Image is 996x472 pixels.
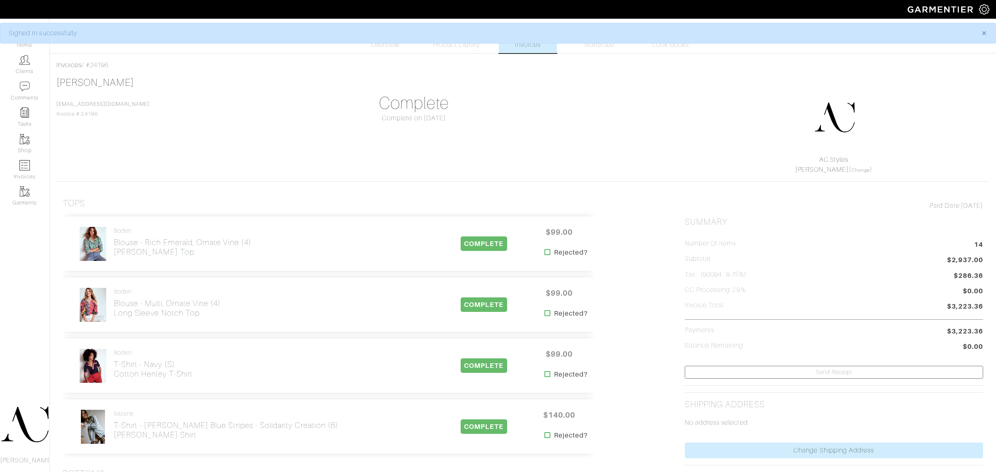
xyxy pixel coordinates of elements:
[20,160,30,170] img: orders-icon-0abe47150d42831381b5fb84f609e132dff9fe21cb692f30cb5eec754e2cba89.png
[56,77,134,88] a: [PERSON_NAME]
[930,202,961,209] span: Paid Date:
[56,60,989,70] div: / #24196
[947,302,983,313] span: $3,223.36
[535,223,584,241] span: $99.00
[974,240,983,251] span: 14
[685,302,724,309] h5: Invoice Total
[114,410,338,440] a: Sezane T-Shirt - [PERSON_NAME] Blue Stripes - Solidarity Creation (6)[PERSON_NAME] Shirt
[20,186,30,197] img: garments-icon-b7da505a4dc4fd61783c78ac3ca0ef83fa9d6f193b1c9dc38574b1d14d53ca28.png
[114,421,338,440] h2: T-Shirt - [PERSON_NAME] Blue Stripes - Solidarity Creation (6) [PERSON_NAME] Shirt
[903,2,979,17] img: garmentier-logo-header-white-b43fb05a5012e4ada735d5af1a66efaba907eab6374d6393d1fbf88cb4ef424d.png
[114,288,221,295] h4: Boden
[63,198,85,209] h3: Tops
[685,271,747,279] h5: Tax (90094 : 9.75%)
[371,40,399,50] span: Overview
[265,93,563,113] h1: Complete
[20,134,30,144] img: garments-icon-b7da505a4dc4fd61783c78ac3ca0ef83fa9d6f193b1c9dc38574b1d14d53ca28.png
[535,345,584,363] span: $99.00
[652,40,689,50] span: Look Books
[535,284,584,302] span: $99.00
[795,166,849,173] a: [PERSON_NAME]
[554,431,588,440] strong: Rejected?
[963,286,983,297] span: $0.00
[20,107,30,118] img: reminder-icon-8004d30b9f0a5d33ae49ab947aed9ed385cf756f9e5892f1edd6e32f2345188e.png
[685,240,736,248] h5: Number of Items
[963,342,983,353] span: $0.00
[114,288,221,318] a: Boden Blouse - Multi, Ornate Vine (4)Long Sleeve Notch Top
[265,113,563,123] div: Complete on [DATE]
[979,4,989,15] img: gear-icon-white-bd11855cb880d31180b6d7d6211b90ccbf57a29d726f0c71d8c61bd08dd39cc2.png
[554,248,588,258] strong: Rejected?
[685,342,744,350] h5: Balance Remaining
[79,226,106,261] img: MEkcAweETTeB2VXUhaatJC5g
[56,101,149,117] span: Invoice # 24196
[461,419,507,434] span: COMPLETE
[814,97,855,138] img: DupYt8CPKc6sZyAt3svX5Z74.png
[461,236,507,251] span: COMPLETE
[461,358,507,373] span: COMPLETE
[947,255,983,266] span: $2,937.00
[9,28,969,38] div: Signed in successfully.
[114,227,251,257] a: Boden Blouse - Rich Emerald, Ornate Vine (4)[PERSON_NAME] Top
[554,370,588,380] strong: Rejected?
[685,255,710,263] h5: Subtotal
[114,227,251,234] h4: Boden
[461,297,507,312] span: COMPLETE
[114,360,193,379] h2: T-Shirt - Navy (S) Cotton Henley T-shirt
[114,349,193,379] a: Boden T-Shirt - Navy (S)Cotton Henley T-shirt
[20,55,30,65] img: clients-icon-6bae9207a08558b7cb47a8932f037763ab4055f8c8b6bfacd5dc20c3e0201464.png
[554,309,588,319] strong: Rejected?
[584,40,614,50] span: Wardrobe
[685,418,983,428] p: No address selected
[114,349,193,356] h4: Boden
[56,61,82,69] a: Invoices
[685,399,765,410] h2: Shipping Address
[20,81,30,92] img: comment-icon-a0a6a9ef722e966f86d9cbdc48e553b5cf19dbc54f86b18d962a5391bc8f6eb6.png
[114,299,221,318] h2: Blouse - Multi, Ornate Vine (4) Long Sleeve Notch Top
[947,326,983,336] span: $3,223.36
[685,326,714,334] h5: Payments
[79,287,106,322] img: mGA1Nq8dyrwa3wLiXRYTeNbX
[852,168,870,173] a: Change
[114,238,251,257] h2: Blouse - Rich Emerald, Ornate Vine (4) [PERSON_NAME] Top
[688,155,979,175] div: ( )
[685,201,983,211] div: [DATE]
[515,40,540,50] span: Invoices
[685,443,983,458] a: Change Shipping Address
[81,409,105,444] img: F1DiASNK8WtoWYx7rZAsWDRS
[499,23,557,53] a: Invoices
[685,217,983,227] h2: Summary
[114,410,338,417] h4: Sezane
[685,286,746,294] h5: CC Processing 2.9%
[819,156,848,163] a: AC.Styles
[79,348,106,383] img: FqVBoCbLEK4P45M9CruKZX2f
[535,406,584,424] span: $140.00
[981,27,987,39] span: ×
[954,271,983,281] span: $286.36
[433,40,480,50] span: Product Library
[56,101,149,107] a: [EMAIL_ADDRESS][DOMAIN_NAME]
[685,366,983,379] a: Send Receipt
